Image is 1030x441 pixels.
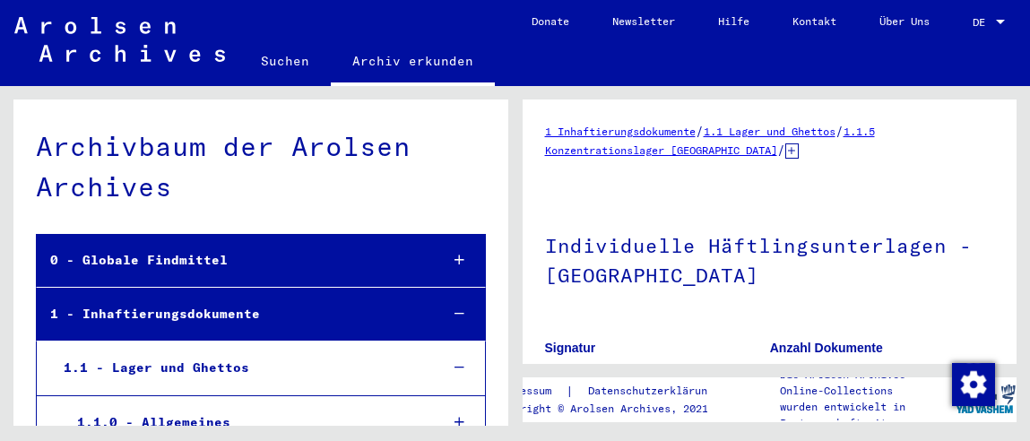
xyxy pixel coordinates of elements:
[704,125,835,138] a: 1.1 Lager und Ghettos
[545,125,696,138] a: 1 Inhaftierungsdokumente
[331,39,495,86] a: Archiv erkunden
[951,362,994,405] div: Zustimmung ändern
[973,16,992,29] span: DE
[36,126,486,207] div: Archivbaum der Arolsen Archives
[239,39,331,82] a: Suchen
[495,401,735,417] p: Copyright © Arolsen Archives, 2021
[545,341,596,355] b: Signatur
[696,123,704,139] span: /
[777,142,785,158] span: /
[50,350,425,385] div: 1.1 - Lager und Ghettos
[495,382,735,401] div: |
[14,17,225,62] img: Arolsen_neg.svg
[780,367,955,399] p: Die Arolsen Archives Online-Collections
[37,297,425,332] div: 1 - Inhaftierungsdokumente
[574,382,735,401] a: Datenschutzerklärung
[64,405,425,440] div: 1.1.0 - Allgemeines
[495,382,566,401] a: Impressum
[770,341,883,355] b: Anzahl Dokumente
[545,204,995,313] h1: Individuelle Häftlingsunterlagen - [GEOGRAPHIC_DATA]
[952,363,995,406] img: Zustimmung ändern
[780,399,955,431] p: wurden entwickelt in Partnerschaft mit
[835,123,844,139] span: /
[37,243,425,278] div: 0 - Globale Findmittel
